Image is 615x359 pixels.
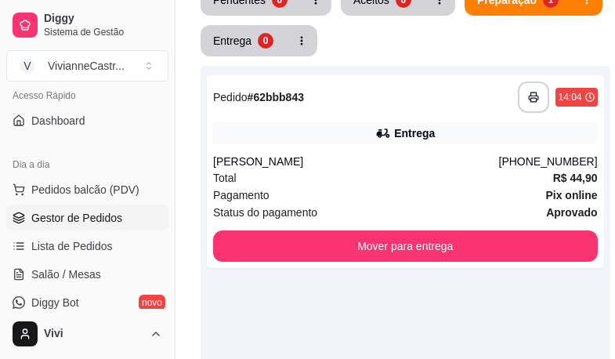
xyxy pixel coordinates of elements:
[213,204,317,221] span: Status do pagamento
[44,12,162,26] span: Diggy
[6,315,168,353] button: Vivi
[6,152,168,177] div: Dia a dia
[553,172,598,184] strong: R$ 44,90
[6,234,168,259] a: Lista de Pedidos
[44,26,162,38] span: Sistema de Gestão
[31,295,79,310] span: Diggy Bot
[201,25,286,56] button: Entrega0
[6,262,168,287] a: Salão / Mesas
[546,206,597,219] strong: aprovado
[213,230,598,262] button: Mover para entrega
[31,210,122,226] span: Gestor de Pedidos
[6,50,168,82] button: Select a team
[31,267,101,282] span: Salão / Mesas
[6,177,168,202] button: Pedidos balcão (PDV)
[213,91,248,103] span: Pedido
[213,154,499,169] div: [PERSON_NAME]
[394,125,435,141] div: Entrega
[6,83,168,108] div: Acesso Rápido
[545,189,597,201] strong: Pix online
[559,91,582,103] div: 14:04
[258,33,273,49] div: 0
[20,58,35,74] span: V
[499,154,598,169] div: [PHONE_NUMBER]
[31,182,139,198] span: Pedidos balcão (PDV)
[31,238,113,254] span: Lista de Pedidos
[6,6,168,44] a: DiggySistema de Gestão
[31,113,85,129] span: Dashboard
[248,91,304,103] strong: # 62bbb843
[213,187,270,204] span: Pagamento
[6,290,168,315] a: Diggy Botnovo
[48,58,125,74] div: VivianneCastr ...
[44,327,143,341] span: Vivi
[6,108,168,133] a: Dashboard
[213,33,251,49] div: Entrega
[6,205,168,230] a: Gestor de Pedidos
[213,169,237,187] span: Total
